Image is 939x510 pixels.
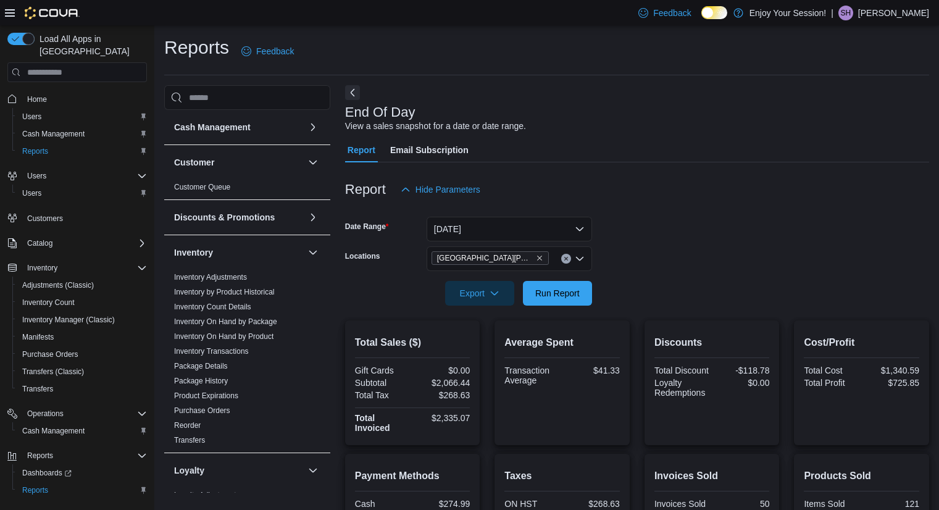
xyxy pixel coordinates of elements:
[714,378,769,388] div: $0.00
[22,332,54,342] span: Manifests
[396,177,485,202] button: Hide Parameters
[345,182,386,197] h3: Report
[345,85,360,100] button: Next
[22,129,85,139] span: Cash Management
[453,281,507,306] span: Export
[27,94,47,104] span: Home
[164,35,229,60] h1: Reports
[17,364,147,379] span: Transfers (Classic)
[415,183,480,196] span: Hide Parameters
[654,335,770,350] h2: Discounts
[17,186,147,201] span: Users
[174,376,228,386] span: Package History
[17,144,147,159] span: Reports
[174,183,230,191] a: Customer Queue
[565,366,620,375] div: $41.33
[174,156,214,169] h3: Customer
[22,280,94,290] span: Adjustments (Classic)
[22,349,78,359] span: Purchase Orders
[17,295,147,310] span: Inventory Count
[17,347,147,362] span: Purchase Orders
[831,6,833,20] p: |
[523,281,592,306] button: Run Report
[12,108,152,125] button: Users
[2,259,152,277] button: Inventory
[25,7,80,19] img: Cova
[654,469,770,483] h2: Invoices Sold
[804,366,859,375] div: Total Cost
[22,298,75,307] span: Inventory Count
[174,246,213,259] h3: Inventory
[174,182,230,192] span: Customer Queue
[174,436,205,445] a: Transfers
[575,254,585,264] button: Open list of options
[27,263,57,273] span: Inventory
[27,214,63,224] span: Customers
[17,186,46,201] a: Users
[17,144,53,159] a: Reports
[17,424,147,438] span: Cash Management
[174,211,275,224] h3: Discounts & Promotions
[12,277,152,294] button: Adjustments (Classic)
[2,447,152,464] button: Reports
[174,406,230,416] span: Purchase Orders
[174,420,201,430] span: Reorder
[17,364,89,379] a: Transfers (Classic)
[306,463,320,478] button: Loyalty
[355,378,410,388] div: Subtotal
[22,406,147,421] span: Operations
[841,6,851,20] span: SH
[17,424,90,438] a: Cash Management
[17,483,53,498] a: Reports
[174,377,228,385] a: Package History
[174,464,204,477] h3: Loyalty
[22,211,68,226] a: Customers
[164,180,330,199] div: Customer
[390,138,469,162] span: Email Subscription
[174,332,273,341] a: Inventory On Hand by Product
[174,362,228,370] a: Package Details
[306,245,320,260] button: Inventory
[654,499,709,509] div: Invoices Sold
[22,384,53,394] span: Transfers
[174,302,251,312] span: Inventory Count Details
[345,105,415,120] h3: End Of Day
[174,490,240,500] span: Loyalty Adjustments
[415,378,470,388] div: $2,066.44
[174,332,273,341] span: Inventory On Hand by Product
[345,222,389,232] label: Date Range
[22,367,84,377] span: Transfers (Classic)
[864,366,919,375] div: $1,340.59
[415,390,470,400] div: $268.63
[804,499,859,509] div: Items Sold
[504,499,559,509] div: ON HST
[27,171,46,181] span: Users
[22,188,41,198] span: Users
[504,366,559,385] div: Transaction Average
[17,278,147,293] span: Adjustments (Classic)
[174,391,238,401] span: Product Expirations
[355,499,410,509] div: Cash
[654,366,709,375] div: Total Discount
[12,422,152,440] button: Cash Management
[355,366,410,375] div: Gift Cards
[22,236,147,251] span: Catalog
[12,294,152,311] button: Inventory Count
[504,469,620,483] h2: Taxes
[633,1,696,25] a: Feedback
[415,499,470,509] div: $274.99
[174,491,240,500] a: Loyalty Adjustments
[22,406,69,421] button: Operations
[27,409,64,419] span: Operations
[12,380,152,398] button: Transfers
[22,448,147,463] span: Reports
[22,236,57,251] button: Catalog
[12,125,152,143] button: Cash Management
[17,312,120,327] a: Inventory Manager (Classic)
[22,91,147,106] span: Home
[27,451,53,461] span: Reports
[174,435,205,445] span: Transfers
[22,485,48,495] span: Reports
[535,287,580,299] span: Run Report
[22,169,147,183] span: Users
